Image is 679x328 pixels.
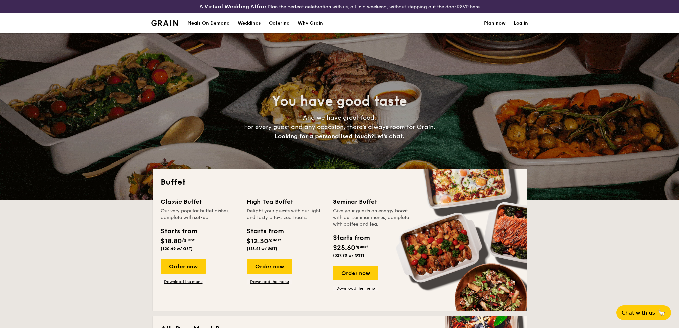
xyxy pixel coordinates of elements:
[247,246,277,251] span: ($13.41 w/ GST)
[238,13,261,33] div: Weddings
[247,197,325,206] div: High Tea Buffet
[298,13,323,33] div: Why Grain
[247,226,283,236] div: Starts from
[247,259,292,274] div: Order now
[161,237,182,245] span: $18.80
[333,253,364,258] span: ($27.90 w/ GST)
[333,286,378,291] a: Download the menu
[161,197,239,206] div: Classic Buffet
[457,4,480,10] a: RSVP here
[161,279,206,284] a: Download the menu
[616,305,671,320] button: Chat with us🦙
[265,13,294,33] a: Catering
[247,237,268,245] span: $12.30
[182,238,195,242] span: /guest
[199,3,267,11] h4: A Virtual Wedding Affair
[234,13,265,33] a: Weddings
[247,279,292,284] a: Download the menu
[151,20,178,26] a: Logotype
[514,13,528,33] a: Log in
[187,13,230,33] div: Meals On Demand
[151,20,178,26] img: Grain
[333,197,411,206] div: Seminar Buffet
[333,233,369,243] div: Starts from
[147,3,532,11] div: Plan the perfect celebration with us, all in a weekend, without stepping out the door.
[269,13,290,33] h1: Catering
[183,13,234,33] a: Meals On Demand
[622,310,655,316] span: Chat with us
[161,177,519,188] h2: Buffet
[355,244,368,249] span: /guest
[161,208,239,221] div: Our very popular buffet dishes, complete with set-up.
[161,259,206,274] div: Order now
[333,266,378,280] div: Order now
[484,13,506,33] a: Plan now
[658,309,666,317] span: 🦙
[333,244,355,252] span: $25.60
[374,133,404,140] span: Let's chat.
[268,238,281,242] span: /guest
[161,246,193,251] span: ($20.49 w/ GST)
[333,208,411,228] div: Give your guests an energy boost with our seminar menus, complete with coffee and tea.
[294,13,327,33] a: Why Grain
[161,226,197,236] div: Starts from
[247,208,325,221] div: Delight your guests with our light and tasty bite-sized treats.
